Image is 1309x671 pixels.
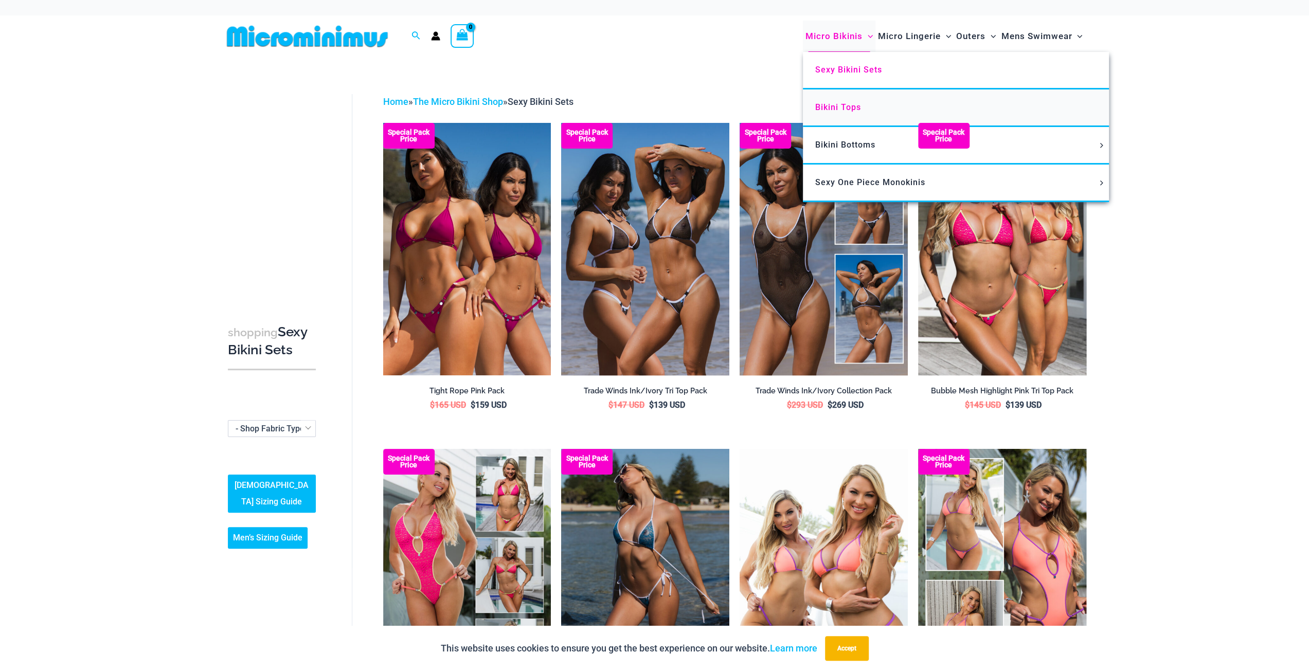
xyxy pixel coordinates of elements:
[918,123,1086,375] a: Tri Top Pack F Tri Top Pack BTri Top Pack B
[801,19,1087,53] nav: Site Navigation
[430,400,466,410] bdi: 165 USD
[383,386,551,400] a: Tight Rope Pink Pack
[228,323,316,359] h3: Sexy Bikini Sets
[561,455,613,468] b: Special Pack Price
[413,96,503,107] a: The Micro Bikini Shop
[431,31,440,41] a: Account icon link
[1096,180,1107,186] span: Menu Toggle
[918,386,1086,396] h2: Bubble Mesh Highlight Pink Tri Top Pack
[383,123,551,375] img: Collection Pack F
[441,641,817,656] p: This website uses cookies to ensure you get the best experience on our website.
[561,129,613,142] b: Special Pack Price
[411,30,421,43] a: Search icon link
[786,400,822,410] bdi: 293 USD
[383,455,435,468] b: Special Pack Price
[786,400,791,410] span: $
[1072,23,1082,49] span: Menu Toggle
[561,123,729,375] a: Top Bum Pack Top Bum Pack bTop Bum Pack b
[825,636,869,661] button: Accept
[956,23,985,49] span: Outers
[649,400,654,410] span: $
[649,400,685,410] bdi: 139 USD
[561,123,729,375] img: Top Bum Pack
[803,21,875,52] a: Micro BikinisMenu ToggleMenu Toggle
[471,400,475,410] span: $
[561,386,729,400] a: Trade Winds Ink/Ivory Tri Top Pack
[805,23,863,49] span: Micro Bikinis
[1001,23,1072,49] span: Mens Swimwear
[815,177,925,187] span: Sexy One Piece Monokinis
[228,527,308,549] a: Men’s Sizing Guide
[803,89,1109,127] a: Bikini Tops
[236,424,304,433] span: - Shop Fabric Type
[383,96,573,107] span: » »
[918,455,970,468] b: Special Pack Price
[941,23,951,49] span: Menu Toggle
[803,165,1109,202] a: Sexy One Piece MonokinisMenu ToggleMenu Toggle
[223,25,392,48] img: MM SHOP LOGO FLAT
[827,400,863,410] bdi: 269 USD
[740,123,908,375] img: Collection Pack
[770,643,817,654] a: Learn more
[863,23,873,49] span: Menu Toggle
[383,123,551,375] a: Collection Pack F Collection Pack B (3)Collection Pack B (3)
[740,123,908,375] a: Collection Pack Collection Pack b (1)Collection Pack b (1)
[803,52,1109,89] a: Sexy Bikini Sets
[998,21,1085,52] a: Mens SwimwearMenu ToggleMenu Toggle
[608,400,644,410] bdi: 147 USD
[803,127,1109,165] a: Bikini BottomsMenu ToggleMenu Toggle
[918,386,1086,400] a: Bubble Mesh Highlight Pink Tri Top Pack
[815,140,875,150] span: Bikini Bottoms
[228,421,315,437] span: - Shop Fabric Type
[740,386,908,396] h2: Trade Winds Ink/Ivory Collection Pack
[383,96,408,107] a: Home
[228,475,316,513] a: [DEMOGRAPHIC_DATA] Sizing Guide
[918,123,1086,375] img: Tri Top Pack F
[561,386,729,396] h2: Trade Winds Ink/Ivory Tri Top Pack
[985,23,996,49] span: Menu Toggle
[430,400,435,410] span: $
[954,21,998,52] a: OutersMenu ToggleMenu Toggle
[875,21,954,52] a: Micro LingerieMenu ToggleMenu Toggle
[228,420,316,437] span: - Shop Fabric Type
[451,24,474,48] a: View Shopping Cart, empty
[965,400,970,410] span: $
[1006,400,1010,410] span: $
[608,400,613,410] span: $
[228,326,278,339] span: shopping
[815,102,861,112] span: Bikini Tops
[383,129,435,142] b: Special Pack Price
[827,400,832,410] span: $
[965,400,1001,410] bdi: 145 USD
[228,86,320,292] iframe: TrustedSite Certified
[383,386,551,396] h2: Tight Rope Pink Pack
[740,386,908,400] a: Trade Winds Ink/Ivory Collection Pack
[878,23,941,49] span: Micro Lingerie
[471,400,507,410] bdi: 159 USD
[1006,400,1042,410] bdi: 139 USD
[918,129,970,142] b: Special Pack Price
[508,96,573,107] span: Sexy Bikini Sets
[815,65,882,75] span: Sexy Bikini Sets
[740,129,791,142] b: Special Pack Price
[1096,143,1107,148] span: Menu Toggle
